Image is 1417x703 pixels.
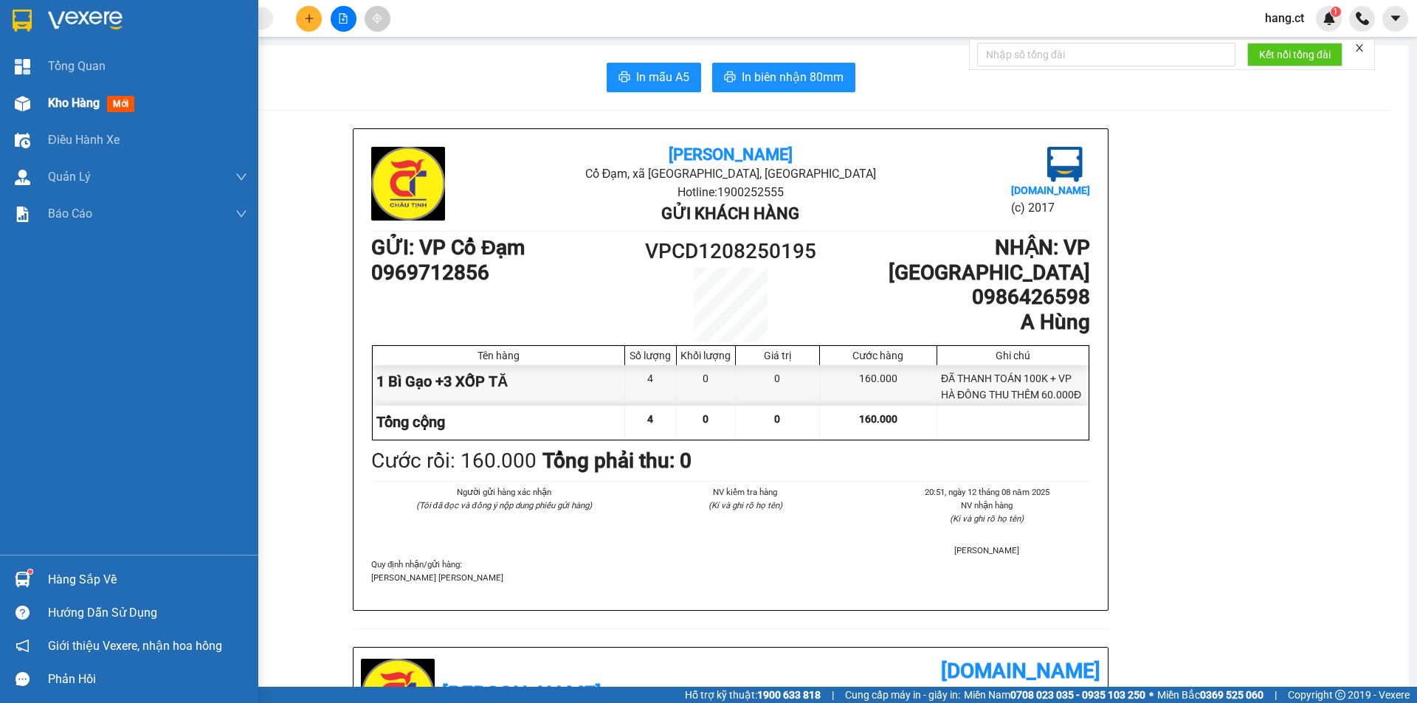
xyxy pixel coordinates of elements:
span: Kho hàng [48,96,100,110]
span: message [15,672,30,686]
div: 4 [625,365,677,406]
span: close [1354,43,1365,53]
span: | [1275,687,1277,703]
span: aim [372,13,382,24]
div: Khối lượng [680,350,731,361]
input: Nhập số tổng đài [977,43,1235,66]
div: Hàng sắp về [48,569,247,591]
button: aim [365,6,390,32]
li: Hotline: 1900252555 [491,183,970,201]
span: 1 [1333,7,1338,17]
li: NV kiểm tra hàng [642,485,848,499]
span: file-add [338,13,348,24]
li: [PERSON_NAME] [884,544,1090,557]
div: Giá trị [739,350,816,361]
div: 0 [677,365,736,406]
div: 160.000 [820,365,937,406]
img: warehouse-icon [15,170,30,185]
button: printerIn biên nhận 80mm [712,63,855,92]
button: plus [296,6,322,32]
li: Người gửi hàng xác nhận [401,485,607,499]
img: dashboard-icon [15,59,30,75]
b: [DOMAIN_NAME] [1011,184,1090,196]
span: Quản Lý [48,167,91,186]
div: Cước hàng [824,350,933,361]
b: [DOMAIN_NAME] [941,659,1100,683]
img: logo.jpg [18,18,92,92]
span: Kết nối tổng đài [1259,46,1331,63]
h1: 0986426598 [821,285,1090,310]
div: Số lượng [629,350,672,361]
sup: 1 [28,569,32,574]
img: warehouse-icon [15,572,30,587]
i: (Kí và ghi rõ họ tên) [950,513,1024,524]
div: ĐÃ THANH TOÁN 100K + VP HÀ ĐÔNG THU THÊM 60.000Đ [937,365,1089,406]
li: (c) 2017 [1011,198,1090,217]
li: 20:51, ngày 12 tháng 08 năm 2025 [884,485,1090,499]
div: Tên hàng [376,350,621,361]
span: 4 [647,413,653,425]
h1: A Hùng [821,310,1090,335]
span: ⚪️ [1149,692,1154,698]
span: printer [618,71,630,85]
span: mới [107,96,134,112]
strong: 0369 525 060 [1200,689,1263,701]
b: [PERSON_NAME] [669,145,793,164]
span: hang.ct [1253,9,1316,27]
h1: VPCD1208250195 [641,235,821,268]
span: Hỗ trợ kỹ thuật: [685,687,821,703]
span: question-circle [15,606,30,620]
div: 0 [736,365,820,406]
img: logo.jpg [1047,147,1083,182]
button: printerIn mẫu A5 [607,63,701,92]
img: warehouse-icon [15,96,30,111]
span: In mẫu A5 [636,68,689,86]
h1: 0969712856 [371,260,641,285]
img: warehouse-icon [15,133,30,148]
span: Giới thiệu Vexere, nhận hoa hồng [48,637,222,655]
span: plus [304,13,314,24]
strong: 0708 023 035 - 0935 103 250 [1010,689,1145,701]
span: 0 [774,413,780,425]
li: Cổ Đạm, xã [GEOGRAPHIC_DATA], [GEOGRAPHIC_DATA] [138,36,617,55]
b: GỬI : VP Cổ Đạm [371,235,525,260]
div: Phản hồi [48,668,247,690]
div: Cước rồi : 160.000 [371,445,537,477]
span: Tổng Quan [48,57,106,75]
div: Hướng dẫn sử dụng [48,602,247,624]
p: [PERSON_NAME] [PERSON_NAME] [371,571,1090,584]
button: caret-down [1382,6,1408,32]
span: Cung cấp máy in - giấy in: [845,687,960,703]
span: 160.000 [859,413,897,425]
span: Miền Bắc [1157,687,1263,703]
button: file-add [331,6,356,32]
b: NHẬN : VP [GEOGRAPHIC_DATA] [889,235,1090,285]
span: Điều hành xe [48,131,120,149]
sup: 1 [1331,7,1341,17]
span: copyright [1335,690,1345,700]
img: phone-icon [1356,12,1369,25]
i: (Tôi đã đọc và đồng ý nộp dung phiếu gửi hàng) [416,500,592,510]
span: | [832,687,834,703]
span: down [235,208,247,220]
li: NV nhận hàng [884,499,1090,512]
img: logo-vxr [13,10,32,32]
img: icon-new-feature [1323,12,1336,25]
img: solution-icon [15,207,30,222]
span: down [235,171,247,183]
li: Cổ Đạm, xã [GEOGRAPHIC_DATA], [GEOGRAPHIC_DATA] [491,165,970,183]
div: 1 Bì Gạo +3 XỐP TĂ [373,365,625,406]
span: 0 [703,413,708,425]
span: Miền Nam [964,687,1145,703]
div: Ghi chú [941,350,1085,361]
span: In biên nhận 80mm [742,68,844,86]
span: caret-down [1389,12,1402,25]
span: Báo cáo [48,204,92,223]
b: Tổng phải thu: 0 [542,449,692,473]
strong: 1900 633 818 [757,689,821,701]
b: Gửi khách hàng [661,204,799,223]
li: Hotline: 1900252555 [138,55,617,73]
span: printer [724,71,736,85]
span: notification [15,639,30,653]
img: logo.jpg [371,147,445,221]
